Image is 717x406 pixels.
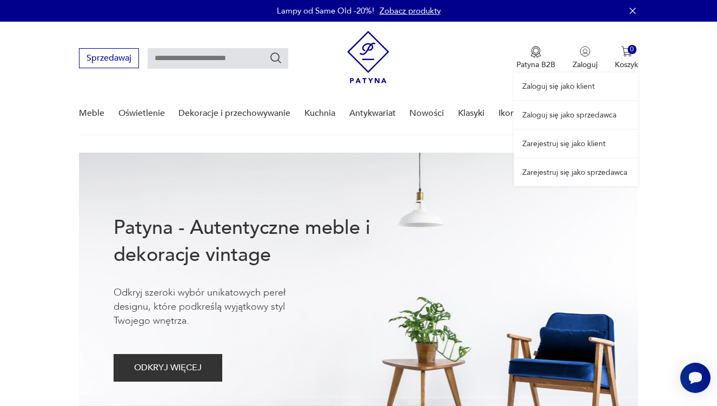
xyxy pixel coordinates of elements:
[79,55,139,63] a: Sprzedawaj
[380,5,441,16] a: Zobacz produkty
[114,286,319,328] p: Odkryj szeroki wybór unikatowych pereł designu, które podkreślą wyjątkowy styl Twojego wnętrza.
[178,93,290,134] a: Dekoracje i przechowywanie
[514,159,638,186] a: Zarejestruj się jako sprzedawca
[269,51,282,64] button: Szukaj
[304,93,335,134] a: Kuchnia
[114,354,222,382] button: ODKRYJ WIĘCEJ
[409,93,444,134] a: Nowości
[118,93,165,134] a: Oświetlenie
[499,93,553,134] a: Ikony designu
[114,365,222,372] a: ODKRYJ WIĘCEJ
[514,130,638,158] a: Zarejestruj się jako klient
[458,93,484,134] a: Klasyki
[349,93,396,134] a: Antykwariat
[79,48,139,68] button: Sprzedawaj
[680,363,711,393] iframe: Smartsupp widget button
[347,31,389,83] img: Patyna - sklep z meblami i dekoracjami vintage
[79,93,104,134] a: Meble
[514,73,638,100] a: Zaloguj się jako klient
[277,5,374,16] p: Lampy od Same Old -20%!
[514,101,638,129] a: Zaloguj się jako sprzedawca
[114,214,406,269] h1: Patyna - Autentyczne meble i dekoracje vintage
